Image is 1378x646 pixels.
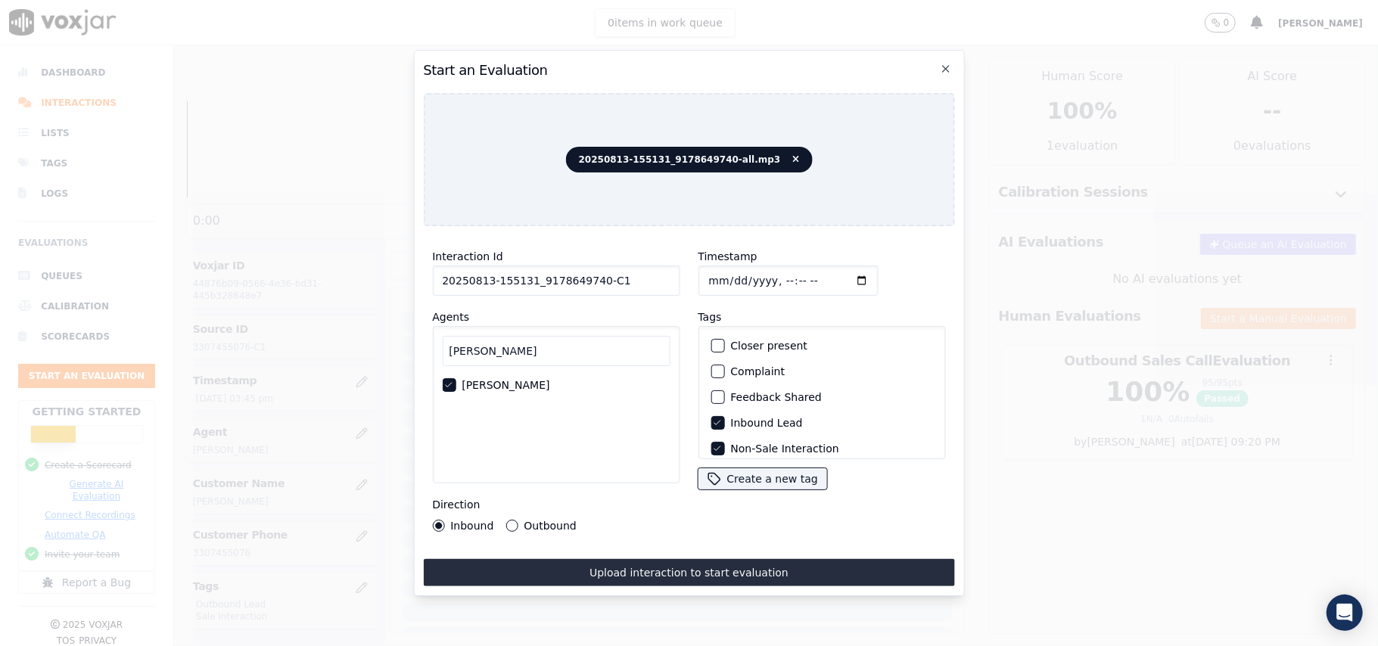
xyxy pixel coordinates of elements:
[432,498,480,511] label: Direction
[730,366,785,377] label: Complaint
[442,336,670,366] input: Search Agents...
[730,392,821,402] label: Feedback Shared
[566,147,813,172] span: 20250813-155131_9178649740-all.mp3
[462,380,549,390] label: [PERSON_NAME]
[423,559,954,586] button: Upload interaction to start evaluation
[730,443,838,454] label: Non-Sale Interaction
[524,520,576,531] label: Outbound
[432,266,680,296] input: reference id, file name, etc
[698,250,757,262] label: Timestamp
[432,250,502,262] label: Interaction Id
[698,311,721,323] label: Tags
[730,418,802,428] label: Inbound Lead
[423,60,954,81] h2: Start an Evaluation
[450,520,493,531] label: Inbound
[698,468,826,489] button: Create a new tag
[1327,595,1363,631] div: Open Intercom Messenger
[432,311,469,323] label: Agents
[730,340,807,351] label: Closer present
